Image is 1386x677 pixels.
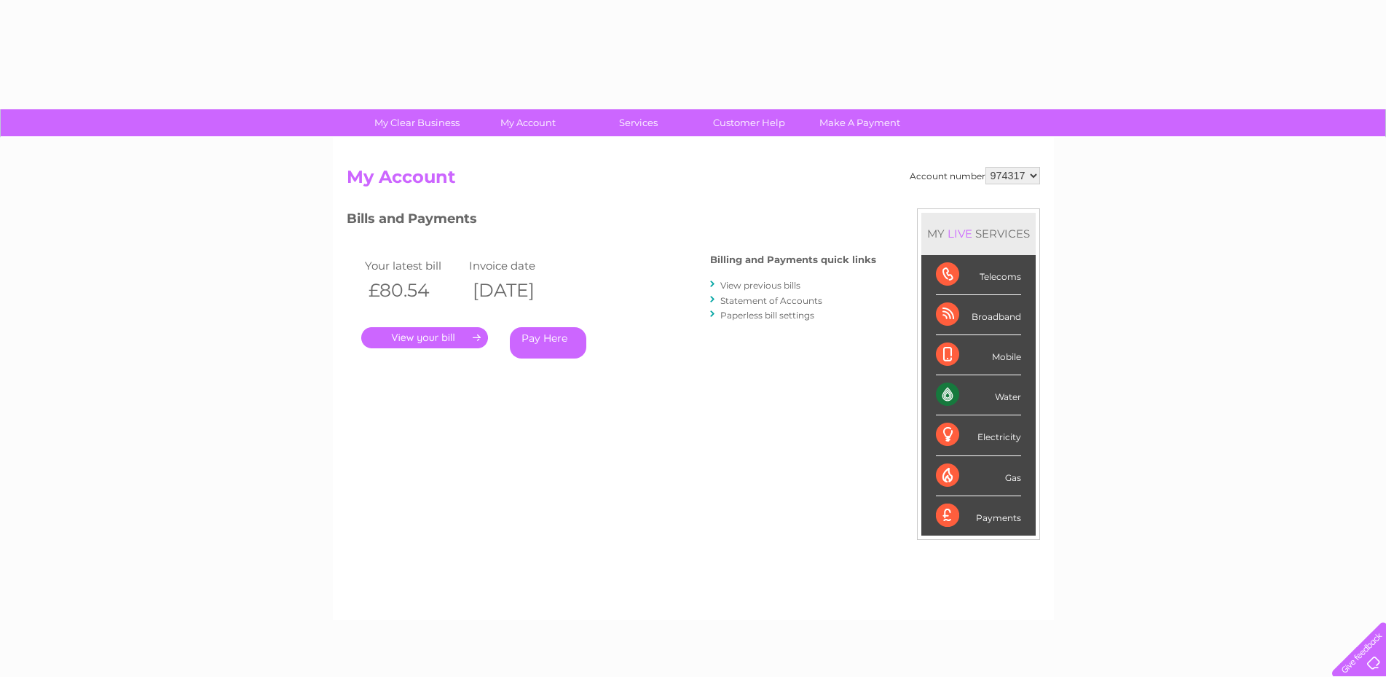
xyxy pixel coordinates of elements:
[357,109,477,136] a: My Clear Business
[468,109,588,136] a: My Account
[936,295,1021,335] div: Broadband
[465,275,570,305] th: [DATE]
[465,256,570,275] td: Invoice date
[361,256,466,275] td: Your latest bill
[720,310,814,321] a: Paperless bill settings
[347,167,1040,195] h2: My Account
[720,280,800,291] a: View previous bills
[910,167,1040,184] div: Account number
[347,208,876,234] h3: Bills and Payments
[936,375,1021,415] div: Water
[720,295,822,306] a: Statement of Accounts
[361,327,488,348] a: .
[945,227,975,240] div: LIVE
[936,496,1021,536] div: Payments
[936,456,1021,496] div: Gas
[710,254,876,265] h4: Billing and Payments quick links
[800,109,920,136] a: Make A Payment
[936,335,1021,375] div: Mobile
[361,275,466,305] th: £80.54
[936,255,1021,295] div: Telecoms
[578,109,698,136] a: Services
[921,213,1036,254] div: MY SERVICES
[689,109,809,136] a: Customer Help
[510,327,586,359] a: Pay Here
[936,415,1021,455] div: Electricity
